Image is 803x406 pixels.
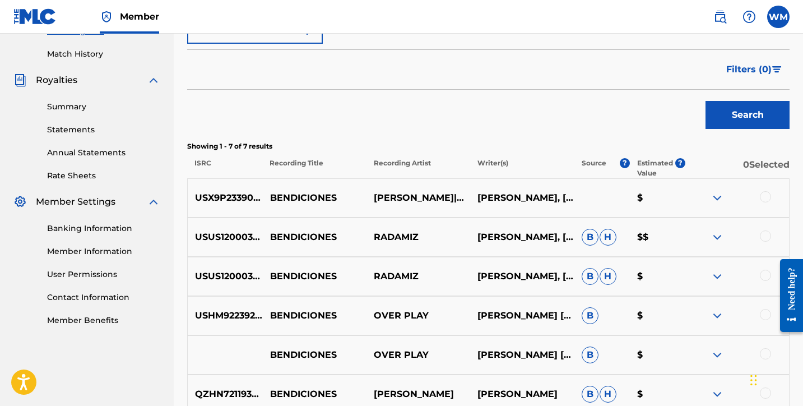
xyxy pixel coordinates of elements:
[750,363,757,397] div: Drag
[366,270,470,283] p: RADAMIZ
[188,191,263,205] p: USX9P2339099
[630,270,685,283] p: $
[470,158,574,178] p: Writer(s)
[47,147,160,159] a: Annual Statements
[711,387,724,401] img: expand
[147,73,160,87] img: expand
[263,191,366,205] p: BENDICIONES
[470,387,574,401] p: [PERSON_NAME]
[100,10,113,24] img: Top Rightsholder
[600,386,616,403] span: H
[685,158,790,178] p: 0 Selected
[705,101,790,129] button: Search
[120,10,159,23] span: Member
[772,66,782,73] img: filter
[630,230,685,244] p: $$
[767,6,790,28] div: User Menu
[47,246,160,257] a: Member Information
[637,158,675,178] p: Estimated Value
[711,230,724,244] img: expand
[36,195,115,209] span: Member Settings
[47,101,160,113] a: Summary
[263,270,366,283] p: BENDICIONES
[366,191,470,205] p: [PERSON_NAME]|DJ CHULO NYC|NTG
[47,315,160,326] a: Member Benefits
[747,352,803,406] iframe: Chat Widget
[620,158,630,168] span: ?
[263,309,366,322] p: BENDICIONES
[711,309,724,322] img: expand
[147,195,160,209] img: expand
[366,309,470,322] p: OVER PLAY
[582,268,598,285] span: B
[262,158,366,178] p: Recording Title
[187,141,790,151] p: Showing 1 - 7 of 7 results
[711,348,724,362] img: expand
[188,230,263,244] p: USUS12000390
[675,158,685,168] span: ?
[13,8,57,25] img: MLC Logo
[47,223,160,234] a: Banking Information
[187,158,262,178] p: ISRC
[470,309,574,322] p: [PERSON_NAME] [PERSON_NAME], [PERSON_NAME] [PERSON_NAME]
[13,195,27,209] img: Member Settings
[582,386,598,403] span: B
[582,347,598,363] span: B
[470,230,574,244] p: [PERSON_NAME], [PERSON_NAME], [PERSON_NAME]
[470,191,574,205] p: [PERSON_NAME], [PERSON_NAME][DATE], [PERSON_NAME], [PERSON_NAME]
[726,63,772,76] span: Filters ( 0 )
[720,56,790,84] button: Filters (0)
[470,348,574,362] p: [PERSON_NAME] [PERSON_NAME], [PERSON_NAME] [PERSON_NAME]
[36,73,77,87] span: Royalties
[366,387,470,401] p: [PERSON_NAME]
[47,48,160,60] a: Match History
[742,10,756,24] img: help
[263,230,366,244] p: BENDICIONES
[188,309,263,322] p: USHM92239233
[366,230,470,244] p: RADAMIZ
[711,270,724,283] img: expand
[630,387,685,401] p: $
[582,229,598,246] span: B
[263,348,366,362] p: BENDICIONES
[600,268,616,285] span: H
[47,292,160,303] a: Contact Information
[630,309,685,322] p: $
[582,307,598,324] span: B
[47,269,160,280] a: User Permissions
[711,191,724,205] img: expand
[13,73,27,87] img: Royalties
[709,6,731,28] a: Public Search
[263,387,366,401] p: BENDICIONES
[738,6,760,28] div: Help
[366,158,470,178] p: Recording Artist
[772,248,803,344] iframe: Resource Center
[188,270,263,283] p: USUS12000397
[47,170,160,182] a: Rate Sheets
[630,348,685,362] p: $
[470,270,574,283] p: [PERSON_NAME], [PERSON_NAME], [PERSON_NAME]
[47,124,160,136] a: Statements
[713,10,727,24] img: search
[366,348,470,362] p: OVER PLAY
[582,158,606,178] p: Source
[188,387,263,401] p: QZHN72119369
[630,191,685,205] p: $
[600,229,616,246] span: H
